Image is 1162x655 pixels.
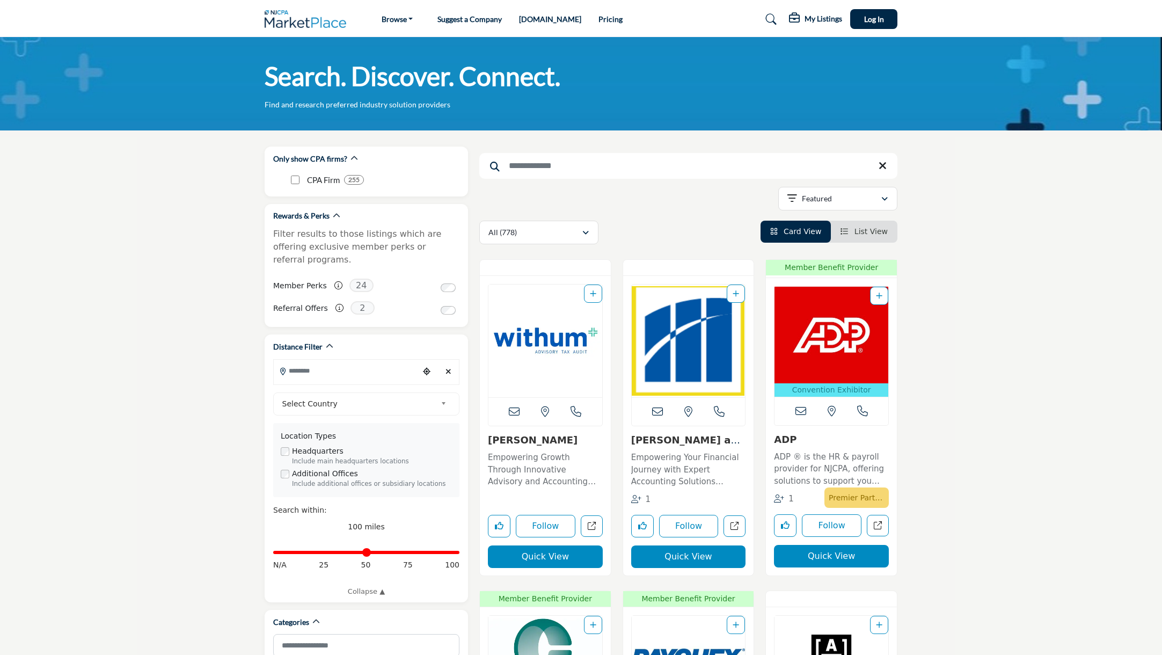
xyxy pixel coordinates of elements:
div: Include additional offices or subsidiary locations [292,479,452,489]
h2: Distance Filter [273,341,323,352]
input: CPA Firm checkbox [291,176,299,184]
li: List View [831,221,897,243]
input: Switch to Referral Offers [441,306,456,315]
div: Followers [774,493,794,505]
a: Empowering Growth Through Innovative Advisory and Accounting Solutions This forward-thinking, tec... [488,449,603,488]
input: Search Keyword [479,153,897,179]
span: 24 [349,279,374,292]
span: 25 [319,559,328,571]
p: CPA Firm: CPA Firm [307,174,340,186]
a: [DOMAIN_NAME] [519,14,581,24]
h3: Withum [488,434,603,446]
p: Empowering Your Financial Journey with Expert Accounting Solutions Specializing in accounting ser... [631,452,746,488]
input: Search Location [274,360,419,381]
li: Card View [761,221,831,243]
button: Follow [516,515,575,537]
p: Featured [802,193,832,204]
a: Search [755,11,784,28]
a: ADP ® is the HR & payroll provider for NJCPA, offering solutions to support you and your clients ... [774,448,889,487]
label: Member Perks [273,276,327,295]
a: Open Listing in new tab [774,287,888,397]
span: 100 miles [348,522,385,531]
img: ADP [774,287,888,383]
h3: ADP [774,434,889,446]
span: 100 [445,559,459,571]
button: Follow [659,515,719,537]
label: Referral Offers [273,299,328,318]
a: Add To List [876,621,882,629]
a: Add To List [733,289,739,298]
img: Magone and Company, PC [632,285,746,397]
a: [PERSON_NAME] and Company, ... [631,434,744,457]
button: Featured [778,187,897,210]
span: 2 [350,301,375,315]
div: Clear search location [440,360,456,383]
label: Headquarters [292,446,344,457]
a: Collapse ▲ [273,586,459,597]
button: Like listing [488,515,510,537]
a: Empowering Your Financial Journey with Expert Accounting Solutions Specializing in accounting ser... [631,449,746,488]
span: Log In [864,14,884,24]
h5: My Listings [805,14,842,24]
button: All (778) [479,221,598,244]
input: Switch to Member Perks [441,283,456,292]
span: 1 [788,494,794,504]
p: ADP ® is the HR & payroll provider for NJCPA, offering solutions to support you and your clients ... [774,451,889,487]
span: Member Benefit Provider [769,262,894,273]
button: Log In [850,9,897,29]
span: Member Benefit Provider [483,593,608,605]
a: ADP [774,434,796,445]
p: Find and research preferred industry solution providers [265,99,450,110]
a: Suggest a Company [437,14,502,24]
a: Add To List [590,621,596,629]
span: 1 [646,494,651,504]
img: Site Logo [265,10,352,28]
a: Open Listing in new tab [632,285,746,397]
a: Add To List [733,621,739,629]
p: Premier Partner [829,490,885,505]
a: Open withum in new tab [581,515,603,537]
span: Select Country [282,397,437,410]
h1: Search. Discover. Connect. [265,60,560,93]
a: Browse [374,12,421,27]
a: Open magone-and-company-pc in new tab [723,515,746,537]
div: My Listings [789,13,842,26]
h2: Only show CPA firms? [273,154,347,164]
h3: Magone and Company, PC [631,434,746,446]
button: Quick View [488,545,603,568]
div: Choose your current location [419,360,435,383]
button: Like listing [631,515,654,537]
p: Empowering Growth Through Innovative Advisory and Accounting Solutions This forward-thinking, tec... [488,452,603,488]
span: Member Benefit Provider [626,593,751,605]
a: Add To List [590,289,596,298]
img: Withum [488,285,602,397]
h2: Categories [273,617,309,628]
span: 50 [361,559,371,571]
div: Include main headquarters locations [292,457,452,467]
button: Like listing [774,514,796,537]
h2: Rewards & Perks [273,210,330,221]
span: List View [854,227,888,236]
span: N/A [273,559,287,571]
label: Additional Offices [292,468,358,479]
a: [PERSON_NAME] [488,434,578,446]
a: View Card [770,227,822,236]
a: View List [841,227,888,236]
button: Quick View [631,545,746,568]
button: Follow [802,514,861,537]
span: Card View [784,227,821,236]
span: 75 [403,559,413,571]
a: Pricing [598,14,623,24]
div: Followers [631,493,651,506]
a: Add To List [876,292,882,300]
button: Quick View [774,545,889,567]
b: 255 [348,176,360,184]
p: Convention Exhibitor [777,384,886,396]
a: Open Listing in new tab [488,285,602,397]
div: Location Types [281,431,452,442]
div: 255 Results For CPA Firm [344,175,364,185]
p: Filter results to those listings which are offering exclusive member perks or referral programs. [273,228,459,266]
a: Open adp in new tab [867,515,889,537]
p: All (778) [488,227,517,238]
div: Search within: [273,505,459,516]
